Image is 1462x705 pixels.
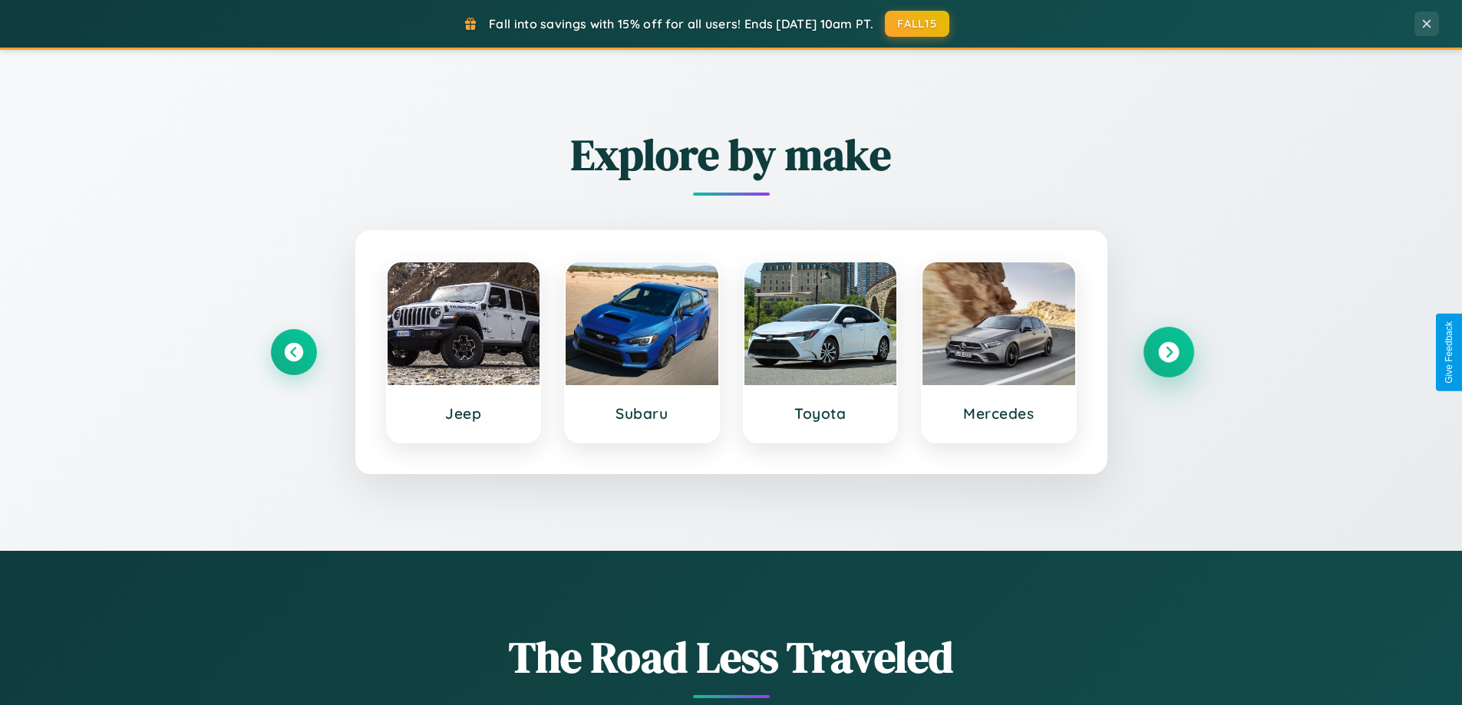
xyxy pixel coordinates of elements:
[760,404,882,423] h3: Toyota
[403,404,525,423] h3: Jeep
[489,16,873,31] span: Fall into savings with 15% off for all users! Ends [DATE] 10am PT.
[938,404,1060,423] h3: Mercedes
[1444,321,1454,384] div: Give Feedback
[581,404,703,423] h3: Subaru
[271,125,1192,184] h2: Explore by make
[885,11,949,37] button: FALL15
[271,628,1192,687] h1: The Road Less Traveled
